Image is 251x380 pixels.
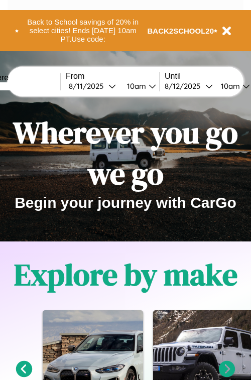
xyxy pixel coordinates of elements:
div: 10am [122,81,149,91]
div: 8 / 12 / 2025 [165,81,205,91]
button: 10am [119,81,159,91]
button: Back to School savings of 20% in select cities! Ends [DATE] 10am PT.Use code: [19,15,148,46]
button: 8/11/2025 [66,81,119,91]
div: 8 / 11 / 2025 [69,81,108,91]
b: BACK2SCHOOL20 [148,27,214,35]
h1: Explore by make [14,254,237,295]
label: From [66,72,159,81]
div: 10am [216,81,242,91]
